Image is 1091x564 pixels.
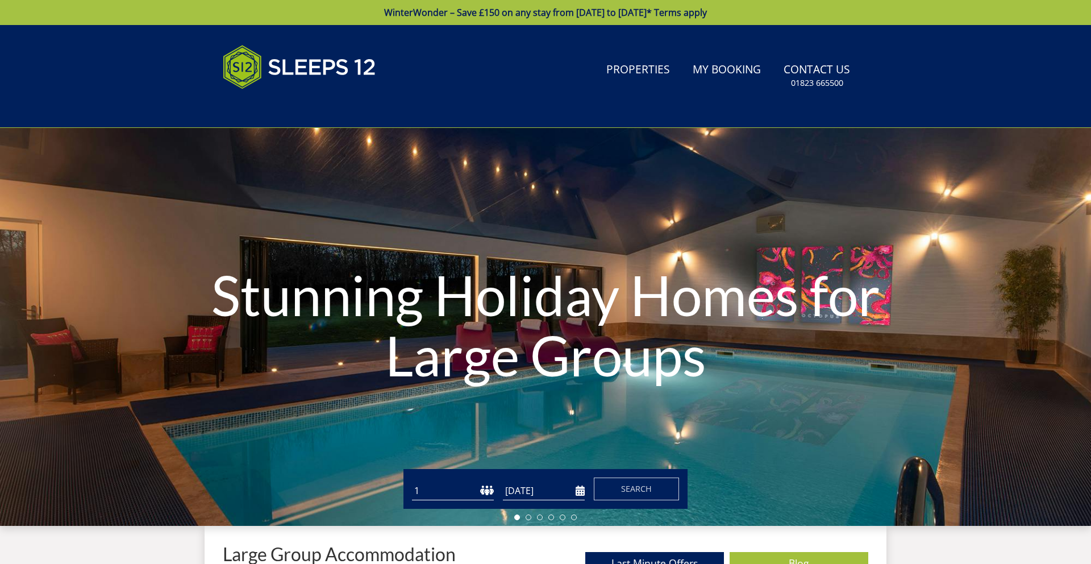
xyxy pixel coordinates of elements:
[164,242,927,408] h1: Stunning Holiday Homes for Large Groups
[621,483,652,494] span: Search
[791,77,843,89] small: 01823 665500
[223,544,456,564] p: Large Group Accommodation
[217,102,336,112] iframe: Customer reviews powered by Trustpilot
[503,482,585,500] input: Arrival Date
[779,57,855,94] a: Contact Us01823 665500
[594,478,679,500] button: Search
[688,57,765,83] a: My Booking
[602,57,674,83] a: Properties
[223,39,376,96] img: Sleeps 12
